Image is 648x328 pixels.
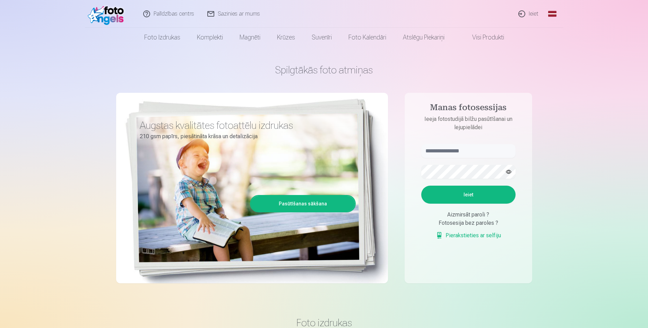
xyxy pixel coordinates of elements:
[421,219,516,227] div: Fotosesija bez paroles ?
[414,103,522,115] h4: Manas fotosessijas
[421,186,516,204] button: Ieiet
[136,28,189,47] a: Foto izdrukas
[88,3,128,25] img: /fa1
[189,28,231,47] a: Komplekti
[340,28,395,47] a: Foto kalendāri
[414,115,522,132] p: Ieeja fotostudijā bilžu pasūtīšanai un lejupielādei
[421,211,516,219] div: Aizmirsāt paroli ?
[140,132,351,141] p: 210 gsm papīrs, piesātināta krāsa un detalizācija
[251,196,355,211] a: Pasūtīšanas sākšana
[140,119,351,132] h3: Augstas kvalitātes fotoattēlu izdrukas
[303,28,340,47] a: Suvenīri
[453,28,512,47] a: Visi produkti
[436,231,501,240] a: Pierakstieties ar selfiju
[395,28,453,47] a: Atslēgu piekariņi
[231,28,269,47] a: Magnēti
[116,64,532,76] h1: Spilgtākās foto atmiņas
[269,28,303,47] a: Krūzes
